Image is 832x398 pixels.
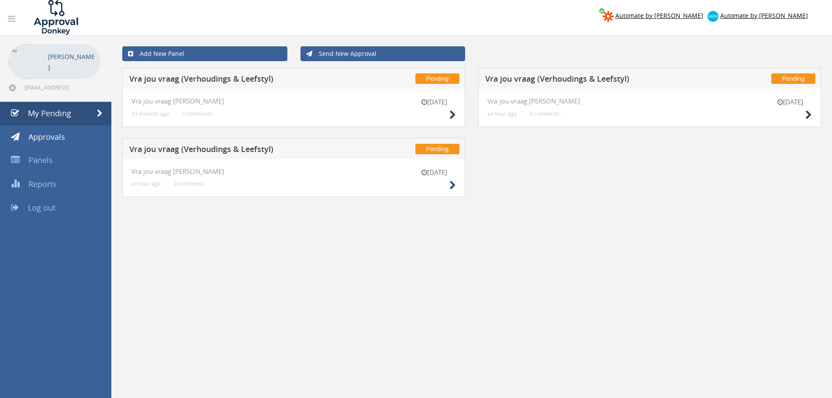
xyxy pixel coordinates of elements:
span: Panels [28,155,53,165]
span: Pending [771,73,815,84]
small: 33 minutes ago [131,111,169,117]
span: Pending [415,73,459,84]
small: an hour ago [131,180,161,187]
span: Automate by [PERSON_NAME] [615,11,703,20]
h5: Vra jou vraag (Verhoudings & Leefstyl) [485,75,715,86]
small: 0 comments... [182,111,216,117]
h4: Vra jou vraag [PERSON_NAME] [131,168,456,175]
span: Approvals [28,132,65,142]
small: [DATE] [412,97,456,107]
h4: Vra jou vraag [PERSON_NAME] [131,97,456,105]
small: 0 comments... [174,180,208,187]
span: Reports [28,179,57,189]
span: My Pending [28,108,71,118]
span: Automate by [PERSON_NAME] [720,11,808,20]
p: [PERSON_NAME] [48,51,96,73]
small: [DATE] [768,97,812,107]
h4: Vra jou vraag [PERSON_NAME] [487,97,812,105]
a: Send New Approval [300,46,466,61]
small: 0 comments... [530,111,564,117]
span: Pending [415,144,459,154]
span: [EMAIL_ADDRESS][DOMAIN_NAME] [24,84,99,91]
h5: Vra jou vraag (Verhoudings & Leefstyl) [129,145,359,156]
small: an hour ago [487,111,517,117]
h5: Vra jou vraag (Verhoudings & Leefstyl) [129,75,359,86]
small: [DATE] [412,168,456,177]
span: Log out [28,202,55,213]
img: xero-logo.png [708,11,718,22]
img: zapier-logomark.png [603,11,614,22]
a: Add New Panel [122,46,287,61]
